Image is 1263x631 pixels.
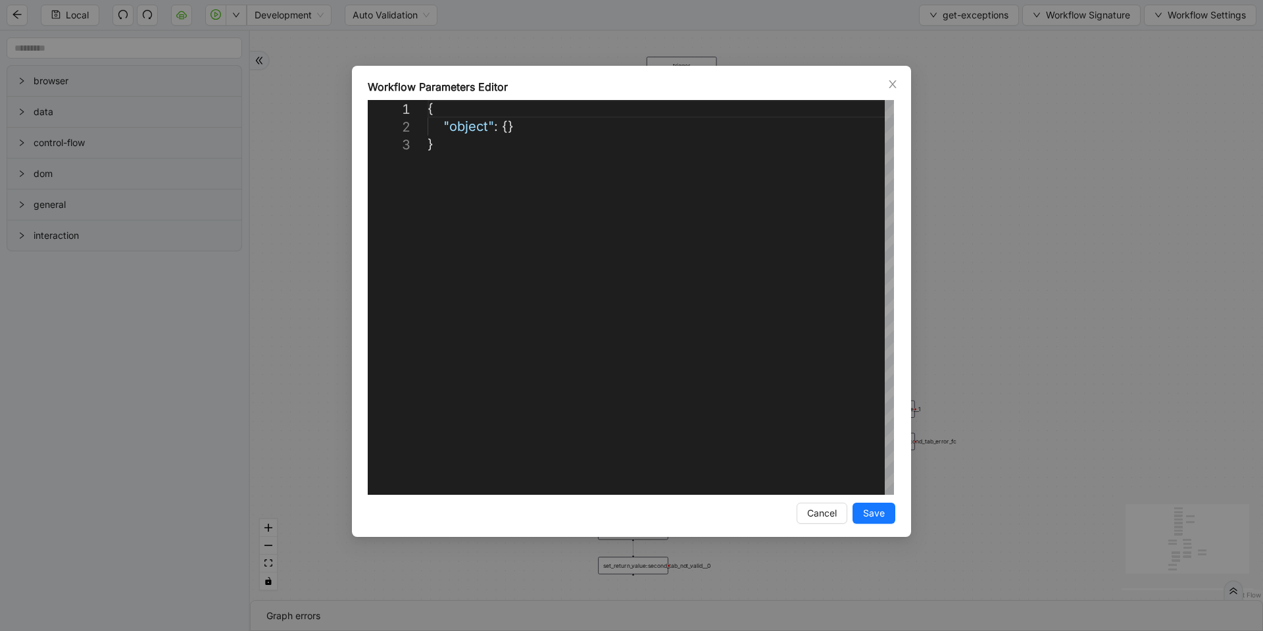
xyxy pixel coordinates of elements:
span: "object" [443,118,494,134]
div: Workflow Parameters Editor [368,79,895,95]
button: Close [885,77,900,91]
span: { [428,101,433,116]
span: : [494,118,498,134]
span: Save [863,506,885,520]
div: 3 [368,136,410,154]
span: close [887,79,898,89]
span: {} [502,118,514,134]
button: Save [853,503,895,524]
button: Cancel [797,503,847,524]
span: } [428,136,433,152]
span: Cancel [807,506,837,520]
textarea: Editor content;Press Alt+F1 for Accessibility Options. [428,100,428,101]
div: 2 [368,118,410,136]
div: 1 [368,101,410,118]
